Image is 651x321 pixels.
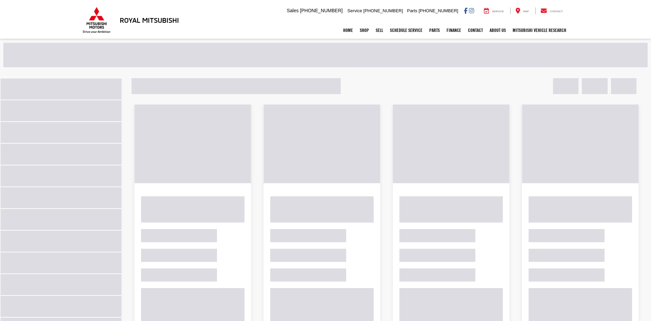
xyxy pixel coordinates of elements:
[120,16,179,24] h3: Royal Mitsubishi
[356,22,372,39] a: Shop
[464,8,468,13] a: Facebook: Click to visit our Facebook page
[387,22,426,39] a: Schedule Service: Opens in a new tab
[426,22,443,39] a: Parts: Opens in a new tab
[287,8,299,13] span: Sales
[348,8,362,13] span: Service
[469,8,474,13] a: Instagram: Click to visit our Instagram page
[486,22,509,39] a: About Us
[550,10,563,13] span: Contact
[465,22,486,39] a: Contact
[443,22,465,39] a: Finance
[372,22,387,39] a: Sell
[81,7,112,33] img: Mitsubishi
[363,8,403,13] span: [PHONE_NUMBER]
[535,7,568,14] a: Contact
[300,8,343,13] span: [PHONE_NUMBER]
[407,8,417,13] span: Parts
[510,7,534,14] a: Map
[340,22,356,39] a: Home
[523,10,529,13] span: Map
[492,10,504,13] span: Service
[509,22,570,39] a: Mitsubishi Vehicle Research
[418,8,458,13] span: [PHONE_NUMBER]
[479,7,509,14] a: Service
